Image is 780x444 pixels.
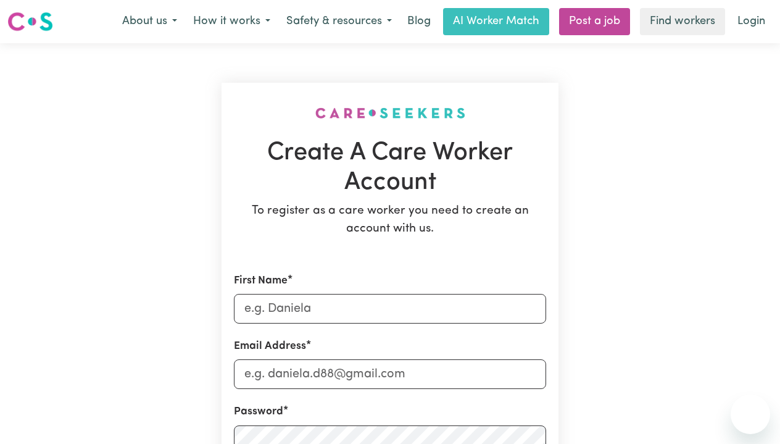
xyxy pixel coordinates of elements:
label: First Name [234,273,288,289]
label: Email Address [234,338,306,354]
h1: Create A Care Worker Account [234,138,546,198]
iframe: Button to launch messaging window [731,395,770,434]
a: Blog [400,8,438,35]
a: Login [730,8,773,35]
button: How it works [185,9,278,35]
p: To register as a care worker you need to create an account with us. [234,203,546,238]
input: e.g. Daniela [234,294,546,324]
input: e.g. daniela.d88@gmail.com [234,359,546,389]
a: AI Worker Match [443,8,549,35]
a: Careseekers logo [7,7,53,36]
a: Post a job [559,8,630,35]
label: Password [234,404,283,420]
button: About us [114,9,185,35]
img: Careseekers logo [7,10,53,33]
a: Find workers [640,8,725,35]
button: Safety & resources [278,9,400,35]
